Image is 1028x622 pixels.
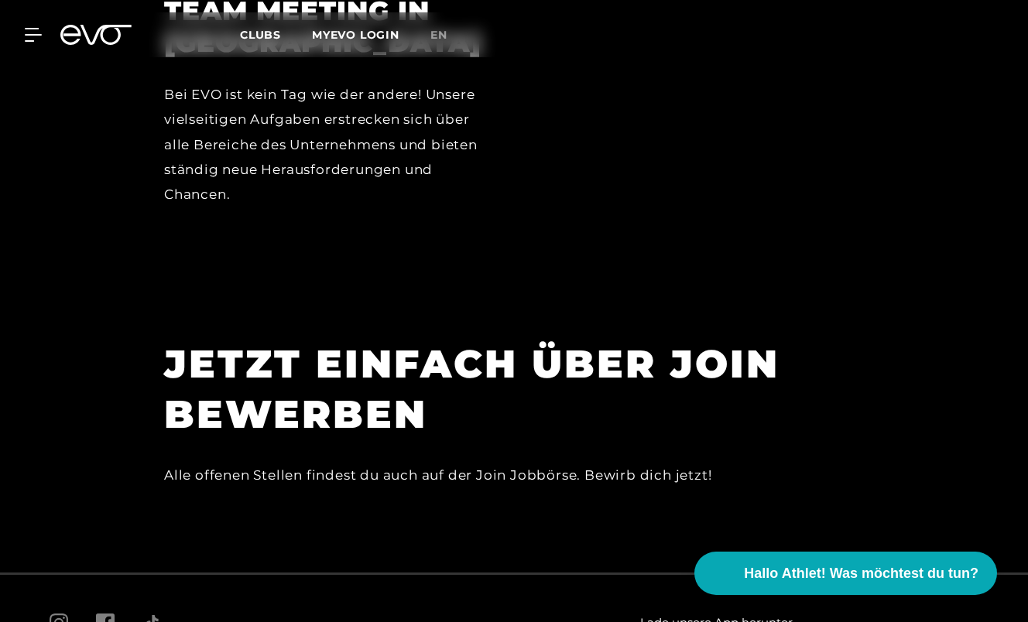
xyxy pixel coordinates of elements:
[744,563,978,584] span: Hallo Athlet! Was möchtest du tun?
[164,339,861,439] h1: JETZT EINFACH ÜBER JOIN BEWERBEN
[240,27,312,42] a: Clubs
[430,26,466,44] a: en
[694,552,997,595] button: Hallo Athlet! Was möchtest du tun?
[430,28,447,42] span: en
[164,82,492,207] div: Bei EVO ist kein Tag wie der andere! Unsere vielseitigen Aufgaben erstrecken sich über alle Berei...
[240,28,281,42] span: Clubs
[312,28,399,42] a: MYEVO LOGIN
[164,463,861,487] div: Alle offenen Stellen findest du auch auf der Join Jobbörse. Bewirb dich jetzt!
